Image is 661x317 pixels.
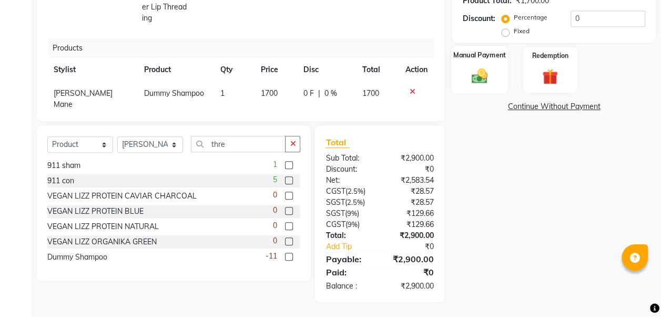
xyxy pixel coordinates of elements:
img: _gift.svg [537,67,563,86]
div: Paid: [318,266,380,279]
span: 0 % [324,88,337,99]
th: Action [399,58,434,82]
div: 911 con [47,175,74,186]
div: VEGAN LIZZ PROTEIN CAVIAR CHARCOAL [47,191,197,202]
span: 9% [347,220,357,229]
span: 0 F [303,88,314,99]
div: ₹2,900.00 [380,281,442,292]
div: Total: [318,230,380,241]
span: 2.5% [347,198,362,206]
span: 0 [272,205,277,216]
div: ₹2,900.00 [380,253,442,265]
div: ₹2,583.54 [380,175,442,186]
span: 0 [272,235,277,246]
span: | [318,88,320,99]
div: ( ) [318,208,380,219]
div: Discount: [463,13,495,24]
span: 2.5% [347,187,363,195]
div: ₹129.66 [380,219,442,230]
span: -11 [265,251,277,262]
label: Fixed [514,26,530,36]
div: Discount: [318,164,380,175]
span: 5 [272,174,277,185]
span: 1 [272,159,277,170]
th: Total [356,58,399,82]
label: Manual Payment [453,51,506,61]
span: 1700 [362,88,379,98]
div: 911 sham [47,160,80,171]
span: 0 [272,190,277,201]
span: 0 [272,220,277,231]
div: VEGAN LIZZ PROTEIN NATURAL [47,221,159,232]
div: ₹129.66 [380,208,442,219]
div: ₹28.57 [380,186,442,197]
th: Product [138,58,214,82]
span: SGST [326,209,344,218]
div: Dummy Shampoo [47,252,107,263]
a: Continue Without Payment [454,101,654,112]
div: ₹0 [380,266,442,279]
div: ( ) [318,219,380,230]
img: _cash.svg [466,67,493,86]
span: CGST [326,220,345,229]
th: Price [255,58,297,82]
div: Net: [318,175,380,186]
div: ( ) [318,186,380,197]
div: VEGAN LIZZ PROTEIN BLUE [47,206,144,217]
span: CGST [326,186,345,196]
th: Disc [297,58,356,82]
div: Payable: [318,253,380,265]
span: Dummy Shampoo [144,88,204,98]
div: Products [48,38,442,58]
div: ₹0 [390,241,442,252]
label: Redemption [532,51,568,61]
div: ₹0 [380,164,442,175]
div: Sub Total: [318,153,380,164]
span: 1 [220,88,225,98]
span: SGST [326,197,344,207]
span: [PERSON_NAME] Mane [54,88,113,109]
div: ( ) [318,197,380,208]
a: Add Tip [318,241,390,252]
th: Qty [214,58,255,82]
span: 9% [347,209,357,217]
div: VEGAN LIZZ ORGANIKA GREEN [47,236,157,247]
input: Search or Scan [191,136,286,152]
div: Balance : [318,281,380,292]
span: 1700 [261,88,278,98]
div: ₹2,900.00 [380,153,442,164]
th: Stylist [47,58,138,82]
div: ₹2,900.00 [380,230,442,241]
span: Total [326,137,350,148]
label: Percentage [514,13,547,22]
div: ₹28.57 [380,197,442,208]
